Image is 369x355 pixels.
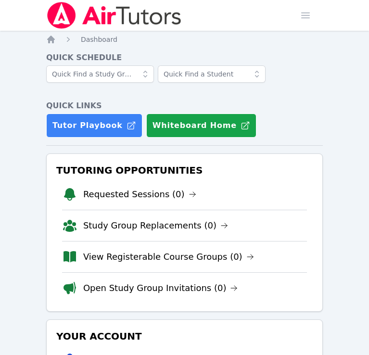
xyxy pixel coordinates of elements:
[46,65,154,83] input: Quick Find a Study Group
[146,114,256,138] button: Whiteboard Home
[83,219,228,232] a: Study Group Replacements (0)
[46,100,323,112] h4: Quick Links
[81,35,117,44] a: Dashboard
[83,281,238,295] a: Open Study Group Invitations (0)
[46,2,182,29] img: Air Tutors
[158,65,266,83] input: Quick Find a Student
[46,114,142,138] a: Tutor Playbook
[83,250,254,264] a: View Registerable Course Groups (0)
[83,188,196,201] a: Requested Sessions (0)
[46,35,323,44] nav: Breadcrumb
[81,36,117,43] span: Dashboard
[46,52,323,63] h4: Quick Schedule
[54,328,315,345] h3: Your Account
[54,162,315,179] h3: Tutoring Opportunities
